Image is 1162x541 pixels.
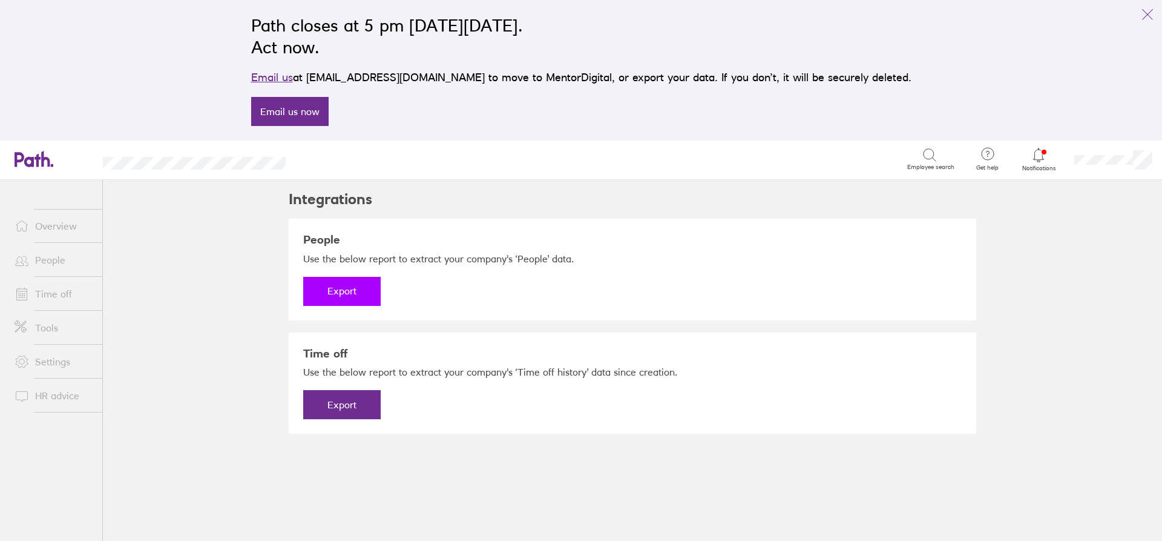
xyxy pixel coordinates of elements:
[303,233,962,247] h3: People
[303,366,962,378] p: Use the below report to extract your company's ‘Time off history’ data since creation.
[318,153,349,164] div: Search
[303,347,962,360] h3: Time off
[303,390,381,419] button: Export
[5,350,102,374] a: Settings
[289,180,372,219] h2: Integrations
[968,164,1007,171] span: Get help
[5,214,102,238] a: Overview
[5,248,102,272] a: People
[1019,165,1059,172] span: Notifications
[251,15,911,58] h2: Path closes at 5 pm [DATE][DATE]. Act now.
[303,253,962,265] p: Use the below report to extract your company's ‘People’ data.
[1019,147,1059,172] a: Notifications
[5,383,102,408] a: HR advice
[251,71,293,84] a: Email us
[251,97,329,126] a: Email us now
[907,164,954,171] span: Employee search
[5,316,102,340] a: Tools
[251,69,911,86] p: at [EMAIL_ADDRESS][DOMAIN_NAME] to move to MentorDigital, or export your data. If you don’t, it w...
[303,277,381,306] button: Export
[5,282,102,306] a: Time off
